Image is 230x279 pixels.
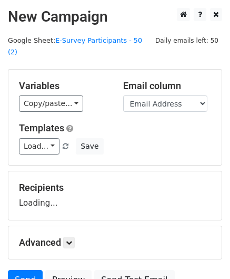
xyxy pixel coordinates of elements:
[8,8,222,26] h2: New Campaign
[76,138,103,155] button: Save
[123,80,212,92] h5: Email column
[19,138,59,155] a: Load...
[152,36,222,44] a: Daily emails left: 50
[19,80,107,92] h5: Variables
[19,237,211,248] h5: Advanced
[8,36,142,56] small: Google Sheet:
[152,35,222,46] span: Daily emails left: 50
[8,36,142,56] a: E-Survey Participants - 50 (2)
[19,182,211,209] div: Loading...
[19,182,211,194] h5: Recipients
[19,95,83,112] a: Copy/paste...
[19,122,64,133] a: Templates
